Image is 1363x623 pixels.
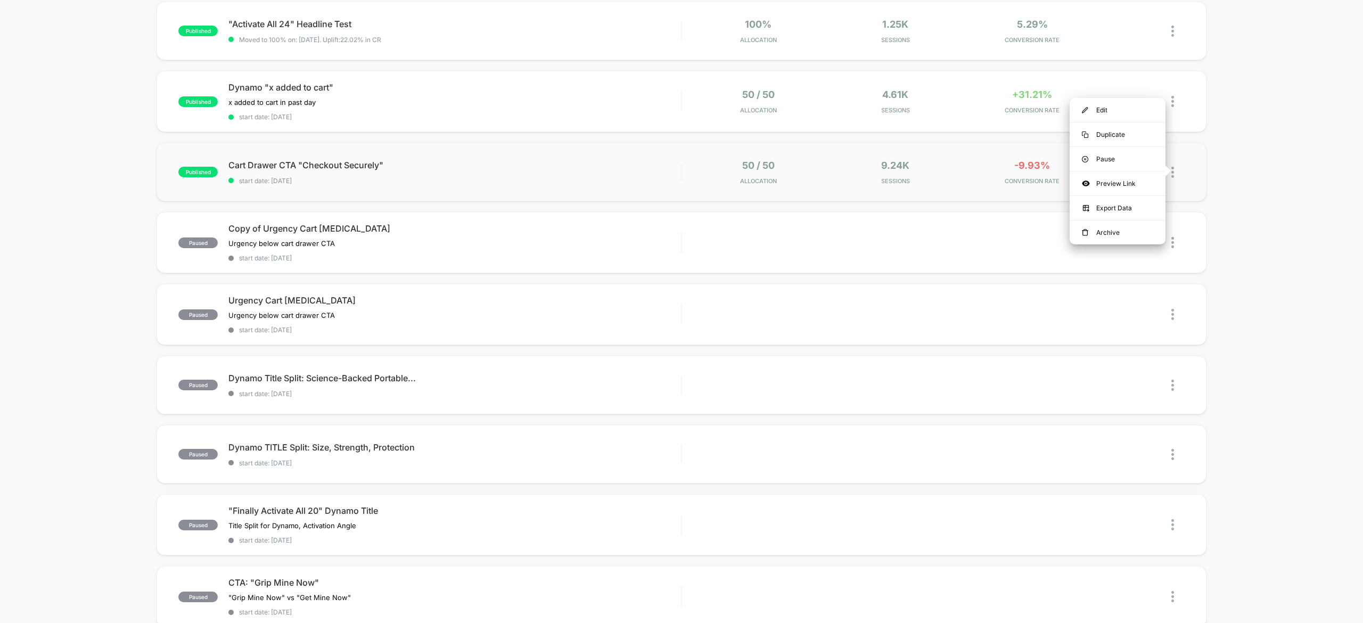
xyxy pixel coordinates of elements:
[178,520,218,530] span: paused
[228,295,681,306] span: Urgency Cart [MEDICAL_DATA]
[1082,132,1088,138] img: menu
[228,442,681,453] span: Dynamo TITLE Split: Size, Strength, Protection
[966,36,1098,44] span: CONVERSION RATE
[1171,519,1174,530] img: close
[1070,147,1165,171] div: Pause
[228,239,335,248] span: Urgency below cart drawer CTA
[178,309,218,320] span: paused
[1070,98,1165,122] div: Edit
[228,608,681,616] span: start date: [DATE]
[228,390,681,398] span: start date: [DATE]
[178,237,218,248] span: paused
[830,177,961,185] span: Sessions
[178,380,218,390] span: paused
[228,311,335,319] span: Urgency below cart drawer CTA
[742,89,775,100] span: 50 / 50
[1070,171,1165,195] div: Preview Link
[228,577,681,588] span: CTA: "Grip Mine Now"
[228,505,681,516] span: "Finally Activate All 20" Dynamo Title
[1070,122,1165,146] div: Duplicate
[228,98,316,106] span: x added to cart in past day
[1012,89,1052,100] span: +31.21%
[1082,156,1088,162] img: menu
[228,326,681,334] span: start date: [DATE]
[228,113,681,121] span: start date: [DATE]
[966,177,1098,185] span: CONVERSION RATE
[830,36,961,44] span: Sessions
[1171,26,1174,37] img: close
[1171,449,1174,460] img: close
[1171,96,1174,107] img: close
[745,19,771,30] span: 100%
[882,89,908,100] span: 4.61k
[1171,237,1174,248] img: close
[228,223,681,234] span: Copy of Urgency Cart [MEDICAL_DATA]
[178,26,218,36] span: published
[1017,19,1048,30] span: 5.29%
[228,521,356,530] span: Title Split for Dynamo, Activation Angle
[1171,380,1174,391] img: close
[1082,107,1088,113] img: menu
[830,106,961,114] span: Sessions
[228,254,681,262] span: start date: [DATE]
[178,167,218,177] span: published
[881,160,909,171] span: 9.24k
[1171,591,1174,602] img: close
[1171,309,1174,320] img: close
[228,536,681,544] span: start date: [DATE]
[228,82,681,93] span: Dynamo "x added to cart"
[239,36,381,44] span: Moved to 100% on: [DATE] . Uplift: 22.02% in CR
[742,160,775,171] span: 50 / 50
[228,19,681,29] span: "Activate All 24" Headline Test
[1070,220,1165,244] div: Archive
[1171,167,1174,178] img: close
[1014,160,1050,171] span: -9.93%
[178,449,218,460] span: paused
[228,459,681,467] span: start date: [DATE]
[228,160,681,170] span: Cart Drawer CTA "Checkout Securely"
[228,177,681,185] span: start date: [DATE]
[740,177,777,185] span: Allocation
[178,592,218,602] span: paused
[1070,196,1165,220] div: Export Data
[740,106,777,114] span: Allocation
[178,96,218,107] span: published
[882,19,908,30] span: 1.25k
[966,106,1098,114] span: CONVERSION RATE
[740,36,777,44] span: Allocation
[1082,229,1088,236] img: menu
[228,373,681,383] span: Dynamo Title Split: Science-Backed Portable...
[228,593,351,602] span: "Grip Mine Now" vs "Get Mine Now"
